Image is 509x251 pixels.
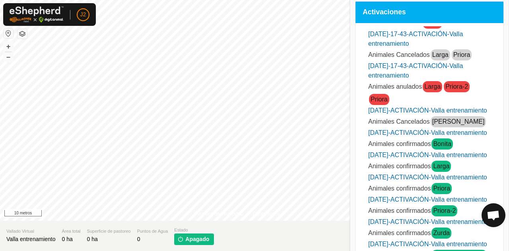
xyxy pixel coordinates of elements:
a: Larga [433,163,449,169]
font: Área total [62,229,80,233]
a: Política de Privacidad [198,210,243,218]
font: Animales confirmados [368,185,431,192]
font: Animales Cancelados [368,51,430,58]
button: + [4,42,13,51]
a: [PERSON_NAME] [432,118,485,125]
font: Animales confirmados [368,230,431,236]
a: Larga [424,83,441,90]
a: Contáctenos [253,210,280,218]
font: Estado [174,228,188,232]
button: – [4,52,13,62]
a: Priora-2 [433,207,456,214]
a: [DATE]-ACTIVACIÓN-Valla entrenamiento [368,152,487,158]
a: [DATE]-17-43-ACTIVACIÓN-Valla entrenamiento [368,62,463,79]
a: [DATE]-ACTIVACIÓN-Valla entrenamiento [368,241,487,247]
a: [DATE]-ACTIVACIÓN-Valla entrenamiento [368,196,487,203]
font: Vallado Virtual [6,229,34,233]
a: [DATE]-ACTIVACIÓN-Valla entrenamiento [368,174,487,181]
img: Logotipo de Gallagher [10,6,64,23]
font: Apagado [185,236,209,242]
a: Larga [424,19,441,26]
a: [DATE]-ACTIVACIÓN-Valla entrenamiento [368,218,487,225]
a: Priora [453,51,470,58]
a: [DATE]-ACTIVACIÓN-Valla entrenamiento [368,129,487,136]
a: Priora [433,185,450,192]
a: Priora-2 [445,83,468,90]
a: [DATE]-17-43-ACTIVACIÓN-Valla entrenamiento [368,31,463,47]
font: Valla entrenamiento [6,236,55,242]
img: encender [177,236,184,242]
button: Restablecer Mapa [4,29,13,38]
font: Superficie de pastoreo [87,229,131,233]
a: Zurda [433,230,450,236]
font: 0 [137,236,140,242]
font: 0 ha [62,236,72,242]
font: Animales confirmados [368,207,431,214]
font: Animales Cancelados [368,118,430,125]
a: Bonita [433,140,451,147]
font: Animales anulados [368,19,422,26]
font: Animales confirmados [368,163,431,169]
a: [DATE]-ACTIVACIÓN-Valla entrenamiento [368,107,487,114]
font: Animales confirmados [368,140,431,147]
font: Animales anulados [368,83,422,90]
a: Priora [371,96,388,103]
div: Chat abierto [482,203,505,227]
font: Puntos de Agua [137,229,168,233]
font: J2 [80,11,86,18]
font: 0 ha [87,236,98,242]
button: Capas del Mapa [17,29,27,39]
font: – [6,53,10,61]
a: Larga [432,51,449,58]
font: Activaciones [363,8,406,16]
font: Contáctenos [253,211,280,217]
font: + [6,42,11,51]
font: Política de Privacidad [198,211,243,217]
